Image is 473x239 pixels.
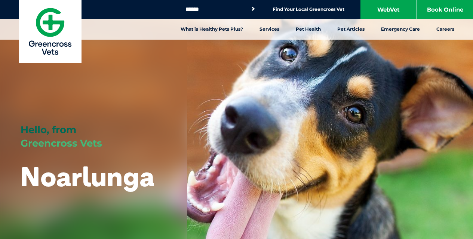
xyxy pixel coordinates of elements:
a: Services [251,19,288,40]
span: Greencross Vets [21,137,102,149]
a: Pet Articles [329,19,373,40]
a: Emergency Care [373,19,428,40]
a: Pet Health [288,19,329,40]
a: What is Healthy Pets Plus? [172,19,251,40]
a: Find Your Local Greencross Vet [273,6,344,12]
button: Search [249,5,257,13]
a: Careers [428,19,463,40]
h1: Noarlunga [21,162,154,191]
span: Hello, from [21,124,76,136]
